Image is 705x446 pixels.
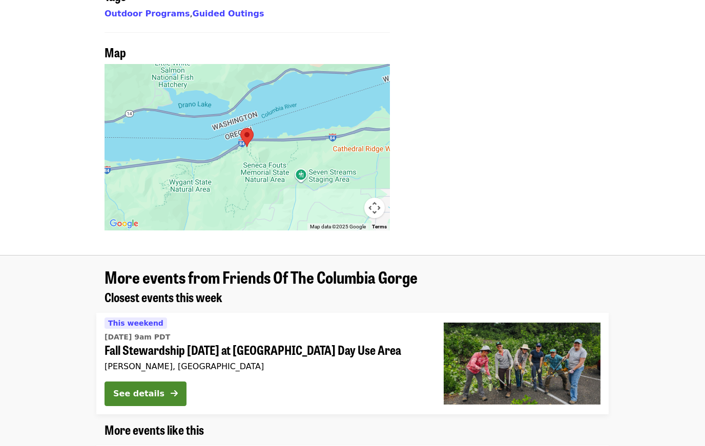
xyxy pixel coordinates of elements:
img: Google [107,217,141,230]
span: This weekend [108,319,163,327]
div: See details [113,388,164,400]
a: Outdoor Programs [105,9,190,18]
div: [PERSON_NAME], [GEOGRAPHIC_DATA] [105,362,427,371]
a: Guided Outings [193,9,264,18]
i: arrow-right icon [171,389,178,398]
span: Map [105,43,126,61]
button: See details [105,381,186,406]
span: Closest events this week [105,288,222,306]
a: See details for "Fall Stewardship Saturday at St. Cloud Day Use Area" [96,313,609,414]
a: Open this area in Google Maps (opens a new window) [107,217,141,230]
img: Fall Stewardship Saturday at St. Cloud Day Use Area organized by Friends Of The Columbia Gorge [444,323,600,405]
time: [DATE] 9am PDT [105,332,170,343]
span: , [105,9,193,18]
span: More events from Friends Of The Columbia Gorge [105,265,418,289]
span: Fall Stewardship [DATE] at [GEOGRAPHIC_DATA] Day Use Area [105,343,427,357]
span: Map data ©2025 Google [310,224,366,229]
span: More events like this [105,420,204,438]
button: Map camera controls [364,198,385,218]
a: Terms (opens in new tab) [372,224,387,229]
